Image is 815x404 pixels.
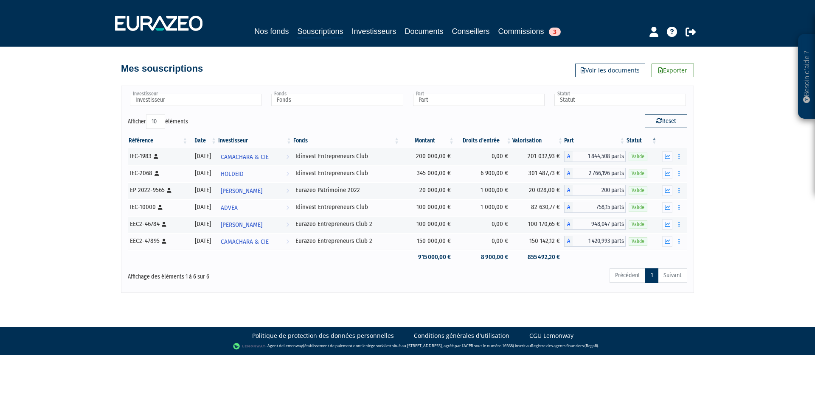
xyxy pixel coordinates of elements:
span: 3 [549,28,561,36]
h4: Mes souscriptions [121,64,203,74]
div: [DATE] [191,169,214,178]
span: 200 parts [573,185,626,196]
a: CAMACHARA & CIE [217,148,292,165]
select: Afficheréléments [146,114,165,129]
td: 0,00 € [455,216,512,233]
a: [PERSON_NAME] [217,216,292,233]
a: CGU Lemonway [529,332,573,340]
th: Fonds: activer pour trier la colonne par ordre croissant [292,134,400,148]
td: 0,00 € [455,148,512,165]
label: Afficher éléments [128,114,188,129]
div: [DATE] [191,203,214,212]
a: Conditions générales d'utilisation [414,332,509,340]
a: Conseillers [452,25,490,37]
div: Eurazeo Entrepreneurs Club 2 [295,237,397,245]
div: EP 2022-9565 [130,186,185,195]
div: A - Eurazeo Entrepreneurs Club 2 [564,219,626,230]
div: [DATE] [191,220,214,228]
i: Voir l'investisseur [286,166,289,182]
span: A [564,236,573,247]
div: EEC2-46784 [130,220,185,228]
i: Voir l'investisseur [286,149,289,165]
div: A - Eurazeo Entrepreneurs Club 2 [564,236,626,247]
img: logo-lemonway.png [233,342,266,351]
td: 150 142,12 € [512,233,564,250]
span: ADVEA [221,200,238,216]
i: Voir l'investisseur [286,200,289,216]
span: CAMACHARA & CIE [221,149,269,165]
i: Voir l'investisseur [286,183,289,199]
td: 82 630,77 € [512,199,564,216]
span: A [564,202,573,213]
th: Droits d'entrée: activer pour trier la colonne par ordre croissant [455,134,512,148]
span: Valide [629,170,647,178]
th: Référence : activer pour trier la colonne par ordre croissant [128,134,188,148]
div: Affichage des éléments 1 à 6 sur 6 [128,267,354,281]
td: 345 000,00 € [400,165,455,182]
a: HOLDEID [217,165,292,182]
span: Valide [629,153,647,161]
span: Valide [629,220,647,228]
td: 1 000,00 € [455,182,512,199]
td: 855 492,20 € [512,250,564,265]
td: 200 000,00 € [400,148,455,165]
div: A - Idinvest Entrepreneurs Club [564,202,626,213]
span: HOLDEID [221,166,244,182]
a: [PERSON_NAME] [217,182,292,199]
div: IEC-2068 [130,169,185,178]
img: 1732889491-logotype_eurazeo_blanc_rvb.png [115,16,202,31]
span: A [564,168,573,179]
th: Investisseur: activer pour trier la colonne par ordre croissant [217,134,292,148]
td: 8 900,00 € [455,250,512,265]
div: [DATE] [191,152,214,161]
a: Investisseurs [351,25,396,37]
div: Idinvest Entrepreneurs Club [295,169,397,178]
a: Voir les documents [575,64,645,77]
div: Idinvest Entrepreneurs Club [295,203,397,212]
div: [DATE] [191,186,214,195]
span: Valide [629,203,647,212]
td: 100 000,00 € [400,216,455,233]
div: IEC-1983 [130,152,185,161]
i: [Français] Personne physique [167,188,171,193]
div: - Agent de (établissement de paiement dont le siège social est situé au [STREET_ADDRESS], agréé p... [8,342,807,351]
th: Date: activer pour trier la colonne par ordre croissant [188,134,217,148]
span: CAMACHARA & CIE [221,234,269,250]
i: Voir l'investisseur [286,217,289,233]
span: 758,15 parts [573,202,626,213]
a: Politique de protection des données personnelles [252,332,394,340]
span: 2 766,196 parts [573,168,626,179]
i: [Français] Personne physique [162,222,166,227]
th: Valorisation: activer pour trier la colonne par ordre croissant [512,134,564,148]
span: Valide [629,237,647,245]
a: Documents [405,25,444,37]
th: Statut : activer pour trier la colonne par ordre d&eacute;croissant [626,134,658,148]
th: Montant: activer pour trier la colonne par ordre croissant [400,134,455,148]
td: 6 900,00 € [455,165,512,182]
div: Idinvest Entrepreneurs Club [295,152,397,161]
i: [Français] Personne physique [154,154,158,159]
span: 1 420,993 parts [573,236,626,247]
a: CAMACHARA & CIE [217,233,292,250]
span: 1 844,508 parts [573,151,626,162]
button: Reset [645,114,687,128]
td: 1 000,00 € [455,199,512,216]
a: ADVEA [217,199,292,216]
div: IEC-10000 [130,203,185,212]
span: A [564,185,573,196]
td: 150 000,00 € [400,233,455,250]
td: 915 000,00 € [400,250,455,265]
td: 20 028,00 € [512,182,564,199]
p: Besoin d'aide ? [802,39,812,115]
i: [Français] Personne physique [162,239,166,244]
td: 0,00 € [455,233,512,250]
span: [PERSON_NAME] [221,183,262,199]
a: Commissions3 [498,25,561,37]
a: Exporter [652,64,694,77]
span: Valide [629,187,647,195]
td: 201 032,93 € [512,148,564,165]
i: Voir l'investisseur [286,234,289,250]
td: 100 170,65 € [512,216,564,233]
span: [PERSON_NAME] [221,217,262,233]
a: Souscriptions [297,25,343,39]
